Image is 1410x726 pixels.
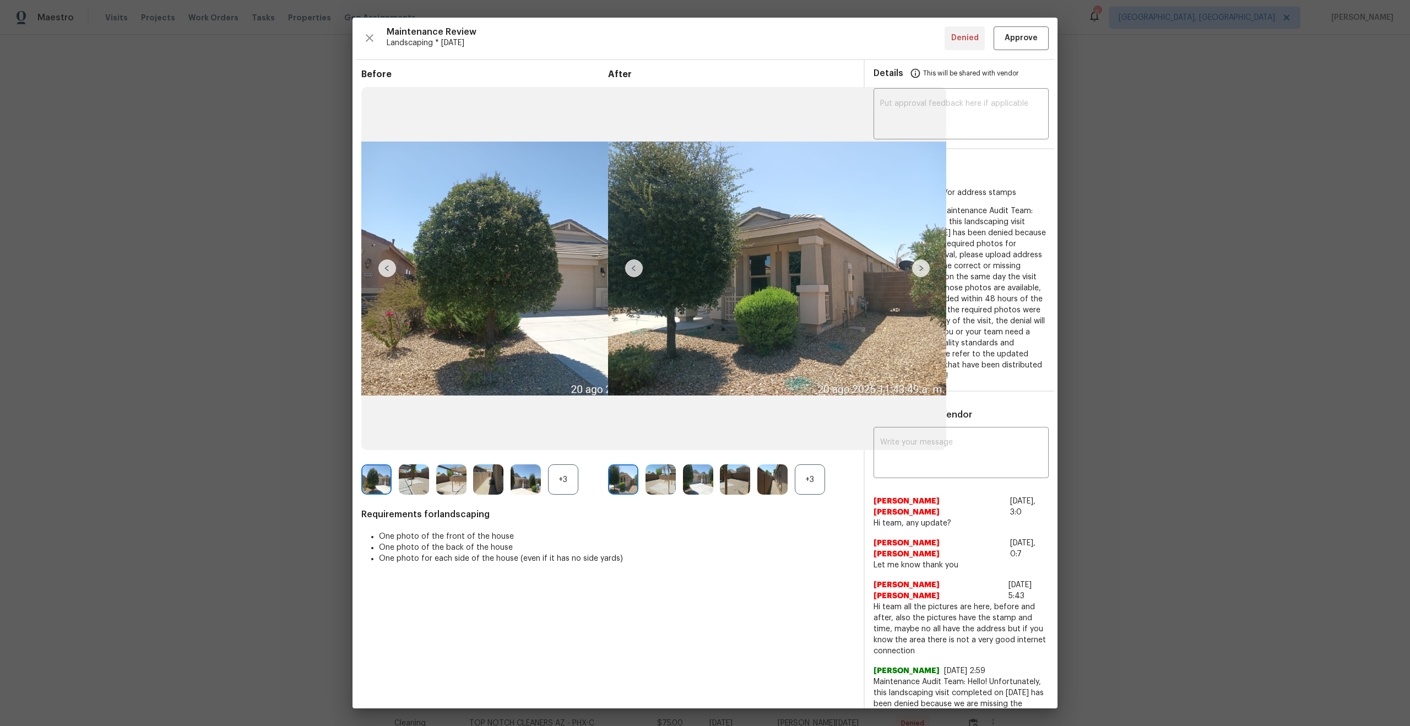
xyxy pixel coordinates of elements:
[387,26,945,37] span: Maintenance Review
[608,69,855,80] span: After
[379,553,855,564] li: One photo for each side of the house (even if it has no side yards)
[944,667,985,675] span: [DATE] 2:59
[874,496,1006,518] span: [PERSON_NAME] [PERSON_NAME]
[379,542,855,553] li: One photo of the back of the house
[874,518,1049,529] span: Hi team, any update?
[1010,539,1035,558] span: [DATE], 0:7
[923,60,1018,86] span: This will be shared with vendor
[625,259,643,277] img: left-chevron-button-url
[378,259,396,277] img: left-chevron-button-url
[874,560,1049,571] span: Let me know thank you
[874,60,903,86] span: Details
[874,665,940,676] span: [PERSON_NAME]
[361,69,608,80] span: Before
[387,37,945,48] span: Landscaping * [DATE]
[795,464,825,495] div: +3
[379,531,855,542] li: One photo of the front of the house
[874,538,1006,560] span: [PERSON_NAME] [PERSON_NAME]
[874,602,1049,657] span: Hi team all the pictures are here, before and after, also the pictures have the stamp and time, m...
[1005,31,1038,45] span: Approve
[874,579,1004,602] span: [PERSON_NAME] [PERSON_NAME]
[1010,497,1035,516] span: [DATE], 3:0
[912,259,930,277] img: right-chevron-button-url
[548,464,578,495] div: +3
[1008,581,1032,600] span: [DATE] 5:43
[361,509,855,520] span: Requirements for landscaping
[874,207,1046,380] span: Additional details: Maintenance Audit Team: Hello! Unfortunately, this landscaping visit complete...
[994,26,1049,50] button: Approve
